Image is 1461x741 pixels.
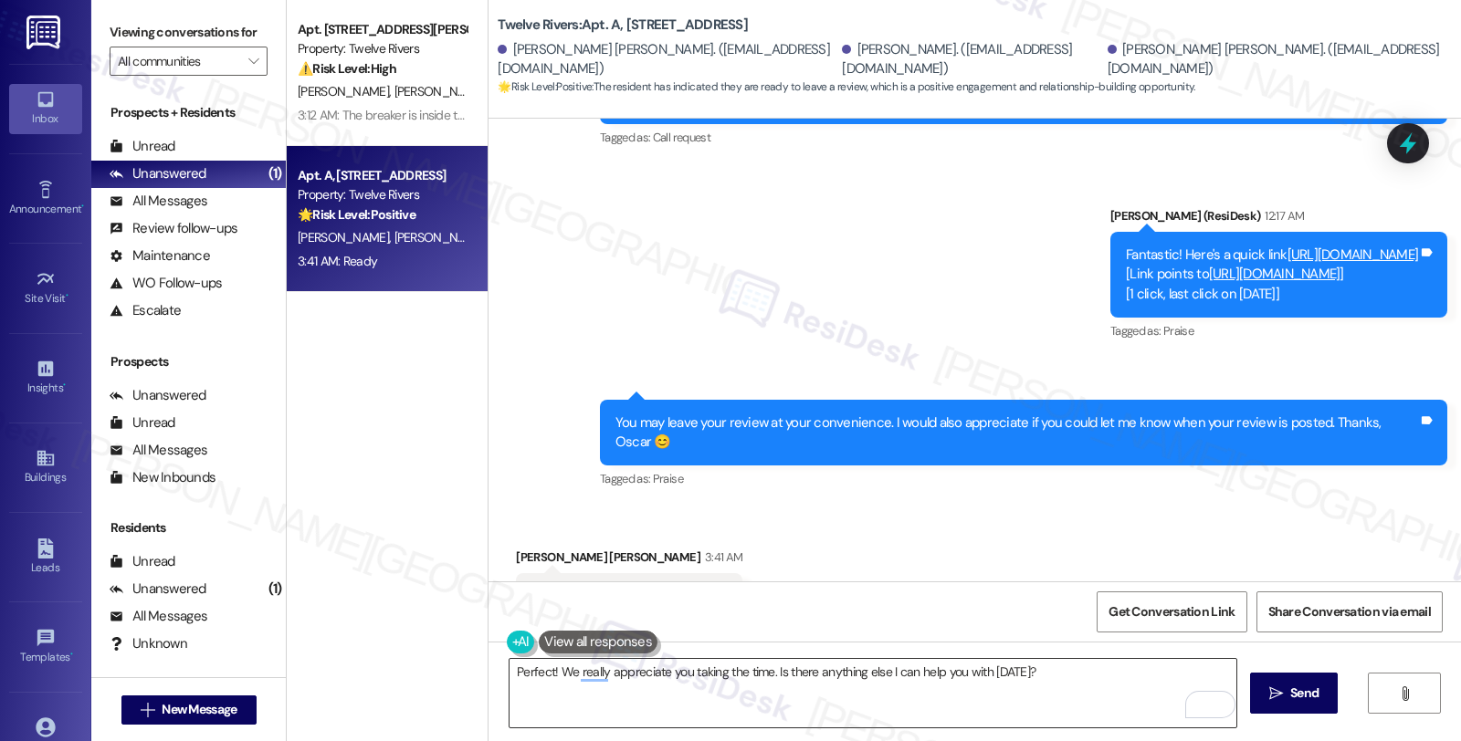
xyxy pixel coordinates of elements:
[264,575,287,603] div: (1)
[394,83,486,99] span: [PERSON_NAME]
[248,54,258,68] i: 
[110,441,207,460] div: All Messages
[510,659,1236,727] textarea: To enrich screen reader interactions, please activate Accessibility in Grammarly extension settings
[26,16,64,49] img: ResiDesk Logo
[110,386,206,405] div: Unanswered
[162,700,236,719] span: New Message
[110,219,237,238] div: Review follow-ups
[9,533,82,582] a: Leads
[110,18,268,47] label: Viewing conversations for
[298,20,467,39] div: Apt. [STREET_ADDRESS][PERSON_NAME][PERSON_NAME]
[1260,206,1304,225] div: 12:17 AM
[91,518,286,537] div: Residents
[110,192,207,211] div: All Messages
[700,548,742,567] div: 3:41 AM
[110,164,206,183] div: Unanswered
[264,160,287,188] div: (1)
[498,40,837,79] div: [PERSON_NAME] [PERSON_NAME]. ([EMAIL_ADDRESS][DOMAIN_NAME])
[1250,673,1339,714] button: Send
[63,379,66,391] span: •
[1269,686,1283,701] i: 
[1097,591,1246,632] button: Get Conversation Link
[498,79,592,94] strong: 🌟 Risk Level: Positive
[298,206,415,223] strong: 🌟 Risk Level: Positive
[110,301,181,320] div: Escalate
[9,622,82,672] a: Templates •
[110,468,215,487] div: New Inbounds
[298,253,377,269] div: 3:41 AM: Ready
[66,289,68,302] span: •
[110,274,222,293] div: WO Follow-ups
[1108,40,1447,79] div: [PERSON_NAME] [PERSON_NAME]. ([EMAIL_ADDRESS][DOMAIN_NAME])
[110,634,187,653] div: Unknown
[298,166,467,185] div: Apt. A, [STREET_ADDRESS]
[110,607,207,626] div: All Messages
[91,352,286,371] div: Prospects
[394,229,585,245] span: [PERSON_NAME] [PERSON_NAME]
[600,124,1447,151] div: Tagged as:
[600,465,1447,492] div: Tagged as:
[1110,206,1447,232] div: [PERSON_NAME] (ResiDesk)
[1288,245,1419,264] a: [URL][DOMAIN_NAME]
[653,130,710,145] span: Call request
[1268,602,1431,621] span: Share Conversation via email
[298,83,394,99] span: [PERSON_NAME]
[516,548,742,573] div: [PERSON_NAME] [PERSON_NAME]
[9,443,82,492] a: Buildings
[121,695,257,725] button: New Message
[1209,265,1340,283] a: [URL][DOMAIN_NAME]
[653,471,683,486] span: Praise
[110,137,175,156] div: Unread
[9,353,82,402] a: Insights •
[498,78,1194,97] span: : The resident has indicated they are ready to leave a review, which is a positive engagement and...
[9,84,82,133] a: Inbox
[81,200,84,213] span: •
[842,40,1102,79] div: [PERSON_NAME]. ([EMAIL_ADDRESS][DOMAIN_NAME])
[298,60,396,77] strong: ⚠️ Risk Level: High
[298,229,394,245] span: [PERSON_NAME]
[1398,686,1412,701] i: 
[1256,591,1443,632] button: Share Conversation via email
[110,413,175,433] div: Unread
[298,185,467,204] div: Property: Twelve Rivers
[91,103,286,122] div: Prospects + Residents
[110,246,210,266] div: Maintenance
[615,413,1418,453] div: You may leave your review at your convenience. I would also appreciate if you could let me know w...
[298,39,467,58] div: Property: Twelve Rivers
[70,648,73,661] span: •
[141,703,154,717] i: 
[498,16,748,35] b: Twelve Rivers: Apt. A, [STREET_ADDRESS]
[118,47,238,76] input: All communities
[110,552,175,571] div: Unread
[1290,684,1319,703] span: Send
[9,264,82,313] a: Site Visit •
[110,579,206,599] div: Unanswered
[1163,323,1193,339] span: Praise
[1110,318,1447,344] div: Tagged as:
[1109,602,1235,621] span: Get Conversation Link
[1126,245,1418,304] div: Fantastic! Here's a quick link [Link points to ] [1 click, last click on [DATE]]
